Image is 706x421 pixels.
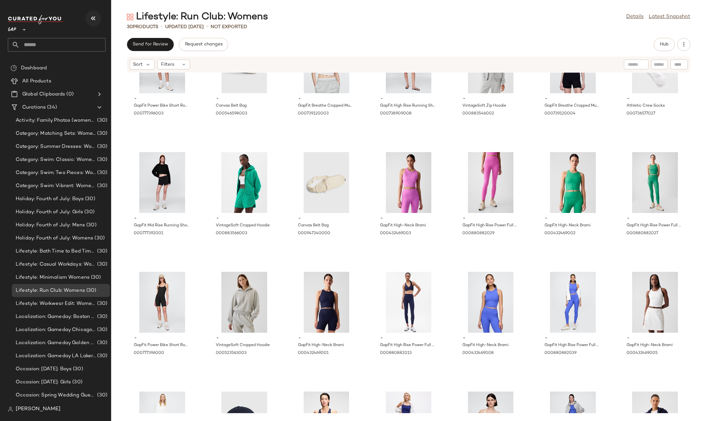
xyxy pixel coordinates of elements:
span: - [627,335,683,341]
span: (30) [93,235,105,242]
span: VintageSoft Cropped Hoodie [216,342,270,348]
span: 000739120003 [298,111,329,117]
img: cn55158134.jpg [540,152,606,213]
span: (30) [71,378,82,386]
span: 000432469008 [462,350,494,356]
span: VintageSoft Zip Hoodie [462,103,506,109]
span: Curations [22,104,46,111]
span: (30) [83,208,95,216]
span: Occasion: [DATE]: Girls [16,378,71,386]
img: cfy_white_logo.C9jOOHJF.svg [8,15,63,24]
span: Holiday: Fourth of July: Mens [16,221,85,229]
span: 000777396003 [134,111,164,117]
span: GapFit High-Neck Brami [627,342,673,348]
span: 000777392001 [134,231,163,237]
span: 000736577027 [627,111,655,117]
span: 000883546002 [462,111,494,117]
span: Occasion: [DATE]: Boys [16,365,72,373]
span: Hub [660,42,669,47]
span: Category: Swim: Vibrant: Womens [16,182,96,190]
span: GapFit High-Neck Brami [298,342,344,348]
span: Global Clipboards [22,91,65,98]
span: Canvas Belt Bag [298,223,329,229]
span: Localization: Gameday: Boston Celtics: Mens [16,313,96,321]
span: - [545,216,601,221]
span: 000880882029 [462,231,494,237]
span: 000432469005 [627,350,658,356]
span: GapFit High Rise Power Full Length Leggings [380,342,436,348]
img: cn57996424.jpg [129,272,195,333]
span: Canvas Belt Bag [216,103,247,109]
span: (30) [84,195,95,203]
span: Filters [161,61,174,68]
button: Request changes [179,38,228,51]
span: (30) [96,117,107,124]
a: Latest Snapshot [649,13,690,21]
span: Lifestyle: Run Club: Womens [16,287,85,294]
span: 000880882039 [544,350,577,356]
p: updated [DATE] [165,24,204,30]
div: Lifestyle: Run Club: Womens [127,10,268,24]
span: Category: Swim: Two Pieces: Womens [16,169,96,177]
img: cn57659003.jpg [458,272,524,333]
span: (30) [96,156,107,164]
span: Localization: Gameday Chicago Bulls: Mens [16,326,96,334]
span: 000777396000 [134,350,164,356]
span: GAP [8,22,16,34]
span: VintageSoft Cropped Hoodie [216,223,270,229]
span: (30) [85,287,96,294]
span: 000883566003 [216,231,247,237]
span: (30) [96,143,107,150]
img: cn55472324.jpg [458,152,524,213]
p: Not Exported [211,24,247,30]
span: GapFit High-Neck Brami [462,342,508,348]
span: 000523563003 [216,350,247,356]
span: GapFit Breathe Cropped Muscle Tank Top [298,103,353,109]
span: (34) [46,104,57,111]
span: GapFit Mid Rise Running Shorts [134,223,189,229]
span: Athletic Crew Socks [627,103,665,109]
span: 30 [127,25,133,29]
span: Category: Summer Dresses: Womens [16,143,96,150]
span: - [299,216,354,221]
img: svg%3e [8,407,13,412]
span: 000947340000 [298,231,330,237]
span: - [463,96,519,102]
a: Details [626,13,644,21]
span: Lifestyle: Bath Time to Bed Time: Kids [16,248,96,255]
span: 000738909008 [380,111,412,117]
span: (30) [96,352,107,360]
span: 000880882027 [627,231,658,237]
span: Lifestyle: Minimalism Womens [16,274,90,281]
span: Localization: Gameday Golden State Warriors: Mens [16,339,96,347]
span: [PERSON_NAME] [16,405,60,413]
span: (30) [96,339,107,347]
div: Products [127,24,158,30]
span: - [381,216,436,221]
span: (30) [85,221,96,229]
span: - [216,335,272,341]
img: svg%3e [127,14,133,20]
span: GapFit High Rise Power Full Length Leggings [544,342,600,348]
span: GapFit Power Bike Short Romper [134,103,189,109]
span: • [161,23,163,31]
span: - [299,335,354,341]
span: Localization: Gameday LA Lakers: Mens [16,352,96,360]
span: (30) [96,326,107,334]
span: - [134,216,190,221]
span: GapFit High Rise Power Full Length Leggings [462,223,518,229]
span: - [381,335,436,341]
span: 000432469001 [298,350,329,356]
img: cn55485712.jpg [375,152,441,213]
span: - [216,216,272,221]
span: (30) [90,274,101,281]
span: Occasion: Spring Wedding Guest: Mens [16,392,96,399]
span: 000546598003 [216,111,247,117]
span: Sort [133,61,143,68]
span: - [134,96,190,102]
span: (30) [96,392,107,399]
span: (30) [96,130,107,137]
span: 000432469003 [380,231,411,237]
span: Request changes [184,42,222,47]
span: (30) [96,169,107,177]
